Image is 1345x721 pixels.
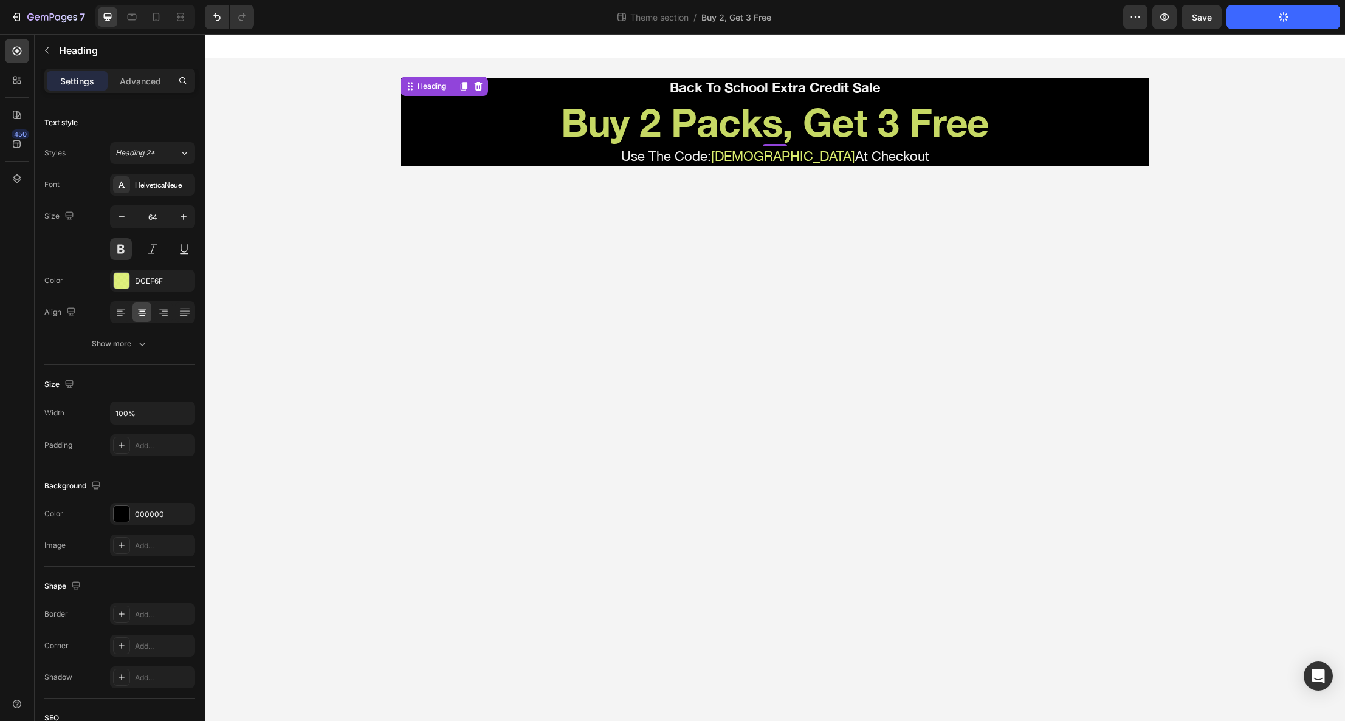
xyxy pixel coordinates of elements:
div: Add... [135,541,192,552]
span: / [693,11,697,24]
p: 7 [80,10,85,24]
div: Border [44,609,68,620]
div: Add... [135,672,192,683]
span: Theme section [628,11,691,24]
div: Size [44,377,77,393]
div: Open Intercom Messenger [1304,661,1333,691]
div: 450 [12,129,29,139]
p: Settings [60,75,94,87]
div: Shape [44,578,83,595]
button: Save [1182,5,1222,29]
button: Show more [44,333,195,355]
div: Add... [135,440,192,451]
div: Styles [44,148,66,159]
div: Color [44,508,63,519]
span: Save [1192,12,1212,22]
span: [DEMOGRAPHIC_DATA] [506,114,650,130]
div: Corner [44,640,69,651]
iframe: Design area [205,34,1345,721]
p: Use The Code: At Checkout [197,114,943,131]
button: Heading 2* [110,142,195,164]
div: Undo/Redo [205,5,254,29]
div: Color [44,275,63,286]
div: HelveticaNeue [135,180,192,191]
p: Heading [59,43,190,58]
div: DCEF6F [135,276,192,287]
div: Add... [135,609,192,620]
div: Width [44,408,64,419]
div: Shadow [44,672,72,683]
div: Background [44,478,103,494]
div: Align [44,304,78,321]
span: Heading 2* [115,148,155,159]
span: Buy 2, Get 3 Free [701,11,771,24]
div: Padding [44,440,72,451]
div: Show more [92,338,148,350]
div: 000000 [135,509,192,520]
div: Add... [135,641,192,652]
div: Font [44,179,60,190]
input: Auto [111,402,194,424]
div: Heading [210,47,244,58]
button: 7 [5,5,91,29]
div: Text style [44,117,78,128]
p: Advanced [120,75,161,87]
div: Image [44,540,66,551]
div: Size [44,208,77,225]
